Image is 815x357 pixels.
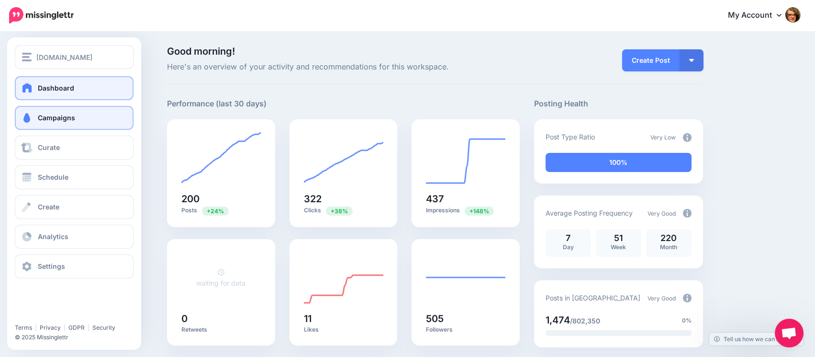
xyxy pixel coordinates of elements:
p: 7 [550,234,586,242]
span: Analytics [38,232,68,241]
p: Followers [426,326,505,334]
span: 1,474 [546,314,570,326]
p: Average Posting Frequency [546,207,633,219]
p: Posts in [GEOGRAPHIC_DATA] [546,292,640,303]
h5: 322 [304,194,383,204]
iframe: Twitter Follow Button [15,310,88,320]
span: [DOMAIN_NAME] [36,52,92,63]
a: Open chat [775,319,804,347]
span: /802,350 [570,317,600,325]
span: Curate [38,143,60,151]
img: arrow-down-white.png [689,59,694,62]
span: Settings [38,262,65,270]
p: Post Type Ratio [546,131,595,142]
span: Day [563,243,574,251]
div: 100% of your posts in the last 30 days have been from Drip Campaigns [546,153,692,172]
span: Very Good [648,295,676,302]
li: © 2025 Missinglettr [15,333,139,342]
p: Posts [181,206,261,215]
p: Impressions [426,206,505,215]
span: Very Good [648,210,676,217]
h5: 0 [181,314,261,323]
span: Previous period: 233 [326,207,353,216]
a: Settings [15,254,134,278]
a: Privacy [40,324,61,331]
p: Clicks [304,206,383,215]
span: | [88,324,89,331]
span: Previous period: 161 [202,207,229,216]
p: 220 [651,234,687,242]
a: Create Post [622,49,680,71]
h5: 11 [304,314,383,323]
img: menu.png [22,53,32,61]
a: Terms [15,324,32,331]
span: Schedule [38,173,68,181]
p: Retweets [181,326,261,334]
h5: Posting Health [534,98,703,110]
img: info-circle-grey.png [683,294,692,302]
span: Week [611,243,626,251]
a: My Account [718,4,801,27]
span: Dashboard [38,84,74,92]
h5: 200 [181,194,261,204]
h5: Performance (last 30 days) [167,98,267,110]
h5: 437 [426,194,505,204]
button: [DOMAIN_NAME] [15,45,134,69]
a: Security [92,324,115,331]
h5: 505 [426,314,505,323]
span: Create [38,203,59,211]
a: GDPR [68,324,85,331]
img: Missinglettr [9,7,74,23]
a: Dashboard [15,76,134,100]
p: 51 [601,234,636,242]
span: | [64,324,66,331]
span: Previous period: 176 [465,207,494,216]
a: Create [15,195,134,219]
span: Very Low [650,134,676,141]
span: 0% [682,316,692,325]
span: Campaigns [38,114,75,122]
a: Analytics [15,225,134,249]
a: Curate [15,136,134,160]
span: Here's an overview of your activity and recommendations for this workspace. [167,61,520,73]
a: Campaigns [15,106,134,130]
img: info-circle-grey.png [683,133,692,142]
p: Likes [304,326,383,334]
span: Month [660,243,677,251]
a: Tell us how we can improve [709,333,804,345]
a: waiting for data [196,268,246,287]
span: | [35,324,37,331]
img: info-circle-grey.png [683,209,692,218]
a: Schedule [15,165,134,189]
span: Good morning! [167,46,235,57]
